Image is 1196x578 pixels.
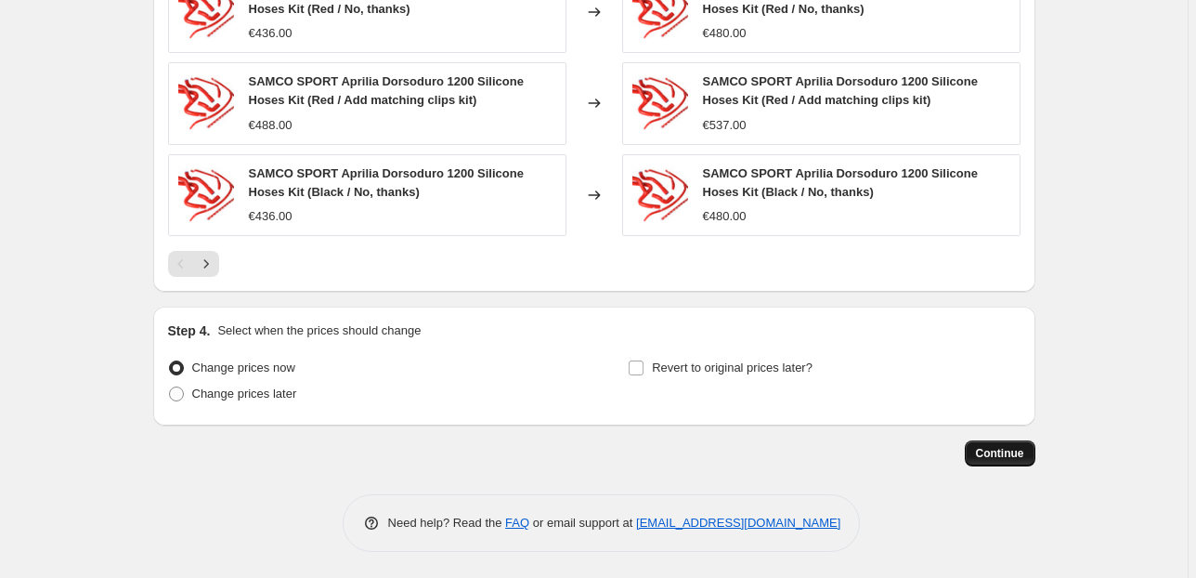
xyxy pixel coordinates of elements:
[249,24,292,43] div: €436.00
[965,440,1035,466] button: Continue
[652,361,812,374] span: Revert to original prices later?
[636,516,840,530] a: [EMAIL_ADDRESS][DOMAIN_NAME]
[249,166,524,199] span: SAMCO SPORT Aprilia Dorsoduro 1200 Silicone Hoses Kit (Black / No, thanks)
[249,116,292,135] div: €488.00
[178,167,234,223] img: 09_46bf9cc6-f6eb-42c2-a44c-8788a286731e_80x.jpg
[703,207,747,226] div: €480.00
[249,74,524,107] span: SAMCO SPORT Aprilia Dorsoduro 1200 Silicone Hoses Kit (Red / Add matching clips kit)
[178,75,234,131] img: 09_46bf9cc6-f6eb-42c2-a44c-8788a286731e_80x.jpg
[168,251,219,277] nav: Pagination
[249,207,292,226] div: €436.00
[505,516,529,530] a: FAQ
[217,322,421,340] p: Select when the prices should change
[168,322,211,340] h2: Step 4.
[193,251,219,277] button: Next
[703,166,978,199] span: SAMCO SPORT Aprilia Dorsoduro 1200 Silicone Hoses Kit (Black / No, thanks)
[529,516,636,530] span: or email support at
[192,361,295,374] span: Change prices now
[388,516,506,530] span: Need help? Read the
[632,75,688,131] img: 09_46bf9cc6-f6eb-42c2-a44c-8788a286731e_80x.jpg
[192,387,297,401] span: Change prices later
[632,167,688,223] img: 09_46bf9cc6-f6eb-42c2-a44c-8788a286731e_80x.jpg
[703,24,747,43] div: €480.00
[703,74,978,107] span: SAMCO SPORT Aprilia Dorsoduro 1200 Silicone Hoses Kit (Red / Add matching clips kit)
[703,116,747,135] div: €537.00
[976,446,1024,461] span: Continue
